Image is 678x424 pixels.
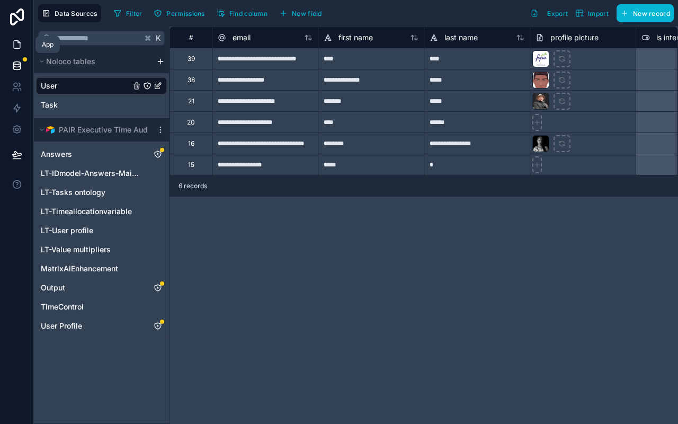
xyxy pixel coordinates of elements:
[110,5,146,21] button: Filter
[188,55,195,63] div: 39
[444,32,478,43] span: last name
[150,5,212,21] a: Permissions
[275,5,326,21] button: New field
[527,4,572,22] button: Export
[338,32,373,43] span: first name
[42,40,53,49] div: App
[155,34,162,42] span: K
[178,33,204,41] div: #
[633,10,670,17] span: New record
[166,10,204,17] span: Permissions
[126,10,142,17] span: Filter
[55,10,97,17] span: Data Sources
[572,4,612,22] button: Import
[150,5,208,21] button: Permissions
[547,10,568,17] span: Export
[179,182,207,190] span: 6 records
[233,32,251,43] span: email
[612,4,674,22] a: New record
[187,118,195,127] div: 20
[617,4,674,22] button: New record
[38,4,101,22] button: Data Sources
[229,10,267,17] span: Find column
[588,10,609,17] span: Import
[292,10,322,17] span: New field
[188,97,194,105] div: 21
[188,139,194,148] div: 16
[188,161,194,169] div: 15
[213,5,271,21] button: Find column
[188,76,195,84] div: 38
[550,32,599,43] span: profile picture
